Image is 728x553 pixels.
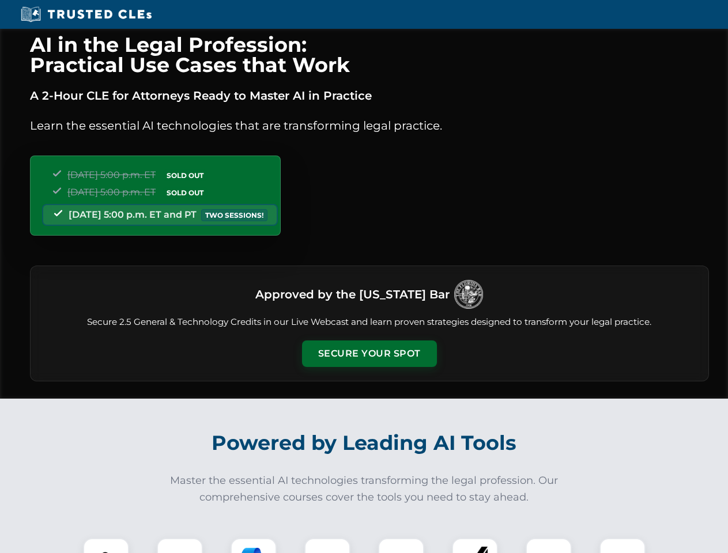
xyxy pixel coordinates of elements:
span: [DATE] 5:00 p.m. ET [67,187,156,198]
p: Learn the essential AI technologies that are transforming legal practice. [30,116,709,135]
h2: Powered by Leading AI Tools [45,423,684,463]
span: [DATE] 5:00 p.m. ET [67,169,156,180]
p: Master the essential AI technologies transforming the legal profession. Our comprehensive courses... [163,472,566,506]
h1: AI in the Legal Profession: Practical Use Cases that Work [30,35,709,75]
img: Trusted CLEs [17,6,155,23]
span: SOLD OUT [163,169,208,181]
p: A 2-Hour CLE for Attorneys Ready to Master AI in Practice [30,86,709,105]
button: Secure Your Spot [302,340,437,367]
span: SOLD OUT [163,187,208,199]
p: Secure 2.5 General & Technology Credits in our Live Webcast and learn proven strategies designed ... [44,316,695,329]
img: Logo [454,280,483,309]
h3: Approved by the [US_STATE] Bar [255,284,450,305]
